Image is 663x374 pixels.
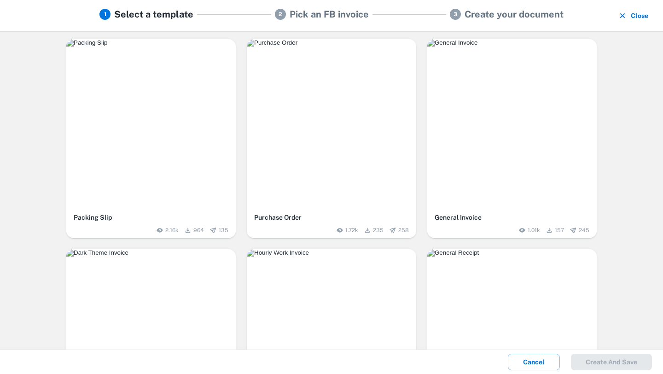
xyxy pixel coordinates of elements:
h5: Select a template [114,7,193,21]
button: Packing SlipPacking Slip2.16k964135 [66,39,236,238]
span: 258 [398,226,409,234]
h6: Packing Slip [74,212,228,222]
h5: Pick an FB invoice [290,7,369,21]
span: 235 [373,226,384,234]
span: 1.72k [345,226,358,234]
img: Packing Slip [66,39,236,47]
span: 245 [579,226,589,234]
text: 1 [104,11,106,18]
span: 157 [555,226,564,234]
h6: Purchase Order [254,212,409,222]
button: Close [616,7,652,24]
img: Hourly Work Invoice [247,249,416,257]
img: Purchase Order [247,39,416,47]
h5: Create your document [465,7,564,21]
img: General Receipt [427,249,597,257]
text: 2 [279,11,282,18]
span: 964 [193,226,204,234]
text: 3 [454,11,457,18]
span: 135 [219,226,228,234]
button: Cancel [508,354,560,370]
h6: General Invoice [435,212,589,222]
span: 1.01k [528,226,540,234]
img: Dark Theme Invoice [66,249,236,257]
span: 2.16k [165,226,179,234]
button: Purchase OrderPurchase Order1.72k235258 [247,39,416,238]
button: General InvoiceGeneral Invoice1.01k157245 [427,39,597,238]
img: General Invoice [427,39,597,47]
